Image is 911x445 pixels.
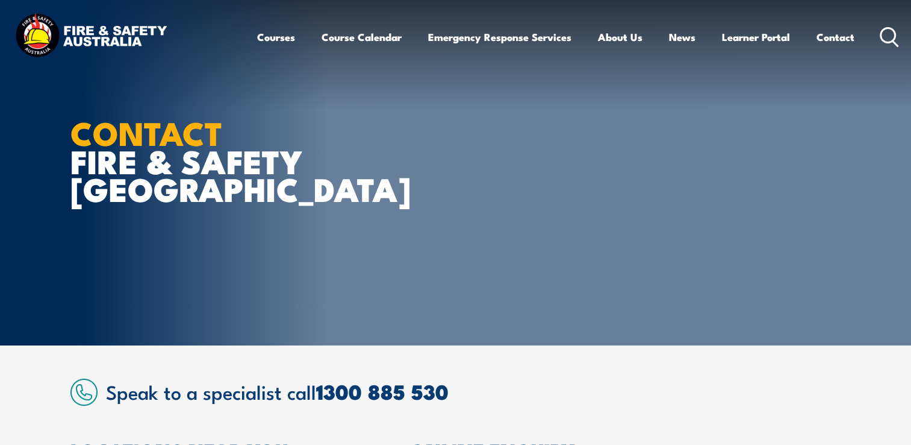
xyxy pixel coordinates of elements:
[70,107,223,157] strong: CONTACT
[257,21,295,53] a: Courses
[669,21,695,53] a: News
[106,380,841,402] h2: Speak to a specialist call
[598,21,642,53] a: About Us
[322,21,402,53] a: Course Calendar
[722,21,790,53] a: Learner Portal
[70,118,368,203] h1: FIRE & SAFETY [GEOGRAPHIC_DATA]
[816,21,854,53] a: Contact
[428,21,571,53] a: Emergency Response Services
[316,375,449,407] a: 1300 885 530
